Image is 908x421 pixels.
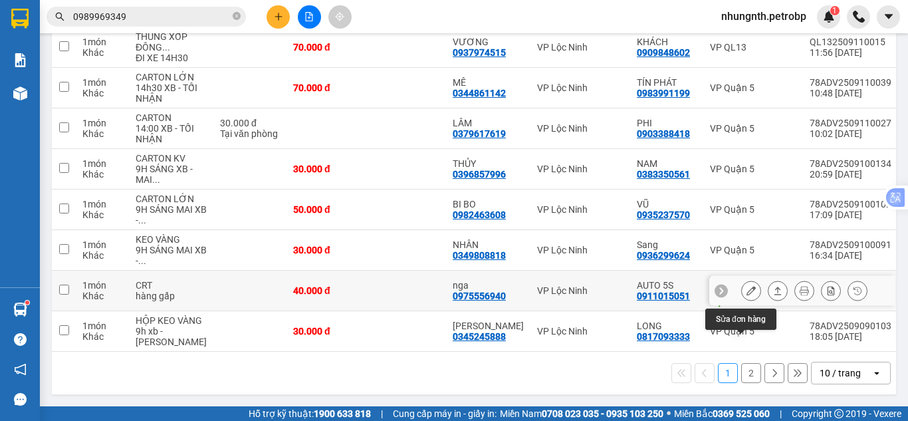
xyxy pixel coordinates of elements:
div: 1 món [82,280,122,291]
div: 78ADV2509110027 [810,118,891,128]
img: icon-new-feature [823,11,835,23]
div: THỦY [453,158,524,169]
div: 78ADV2509110039 [810,77,891,88]
span: ... [138,255,146,266]
div: DƯƠNG SƠN [453,321,524,331]
div: 78ADV2509090103 [810,321,891,331]
img: warehouse-icon [13,303,27,317]
div: 9H SÁNG MAI XB - NHAI NHẬN [136,245,207,266]
div: VP Quận 5 [710,164,796,174]
strong: 1900 633 818 [314,408,371,419]
div: VP Quận 5 [710,245,796,255]
img: logo-vxr [11,9,29,29]
div: BI BO [453,199,524,210]
div: 0344861142 [453,88,506,98]
span: | [780,406,782,421]
div: CRT [136,280,207,291]
div: VP Lộc Ninh [537,245,624,255]
div: 70.000 đ [293,42,360,53]
div: NAM [637,158,697,169]
div: Khác [82,291,122,301]
div: 0383350561 [637,169,690,180]
span: Miền Bắc [674,406,770,421]
span: copyright [834,409,844,418]
div: 16:34 [DATE] [810,250,891,261]
button: aim [328,5,352,29]
div: VP Lộc Ninh [537,164,624,174]
div: Sửa đơn hàng [741,281,761,301]
div: VƯƠNG [453,37,524,47]
div: CARTON LỚN [136,194,207,204]
span: 1 [832,6,837,15]
span: Miền Nam [500,406,663,421]
div: Tại văn phòng [220,128,280,139]
div: VP Lộc Ninh [537,326,624,337]
div: 0345245888 [453,331,506,342]
button: file-add [298,5,321,29]
span: ... [138,215,146,225]
div: PHI [637,118,697,128]
div: Khác [82,128,122,139]
div: 0975556940 [453,291,506,301]
div: 0349808818 [453,250,506,261]
div: VP Quận 5 [710,82,796,93]
div: 9h xb - mai nhận [136,326,207,347]
div: 30.000 đ [220,118,280,128]
div: VP Chơn Thành [710,275,796,285]
span: close-circle [233,11,241,23]
div: 0903388418 [637,128,690,139]
span: caret-down [883,11,895,23]
div: Khác [82,331,122,342]
div: 1 món [82,239,122,250]
span: notification [14,363,27,376]
div: LÂM [453,118,524,128]
div: 14h30 XB - TỐI NHẬN [136,82,207,104]
div: Sửa đơn hàng [705,309,776,330]
div: Khác [82,47,122,58]
div: VŨ [637,199,697,210]
div: 1 món [82,321,122,331]
div: 40.000 đ [293,285,360,296]
div: Khác [82,88,122,98]
button: 1 [718,363,738,383]
span: Hỗ trợ kỹ thuật: [249,406,371,421]
span: ... [152,174,160,185]
div: 1 món [82,199,122,210]
div: VP Lộc Ninh [537,42,624,53]
div: 1 món [82,77,122,88]
span: file-add [304,12,314,21]
span: Cung cấp máy in - giấy in: [393,406,497,421]
div: 0982463608 [453,210,506,220]
div: 10:48 [DATE] [810,88,891,98]
div: NHÂN [453,239,524,250]
div: 1 món [82,158,122,169]
span: question-circle [14,333,27,346]
span: plus [274,12,283,21]
button: plus [267,5,290,29]
div: 0937974515 [453,47,506,58]
div: 0983991199 [637,88,690,98]
strong: 0708 023 035 - 0935 103 250 [542,408,663,419]
span: ⚪️ [667,411,671,416]
img: solution-icon [13,53,27,67]
div: 14:00 XB - TỐI NHẬN [136,123,207,144]
div: 0911015051 [637,291,690,301]
div: Giao hàng [768,281,788,301]
div: VP Lộc Ninh [537,285,624,296]
div: 30.000 đ [293,326,360,337]
div: 0379617619 [453,128,506,139]
div: 1 món [82,37,122,47]
div: CARTON KV [136,153,207,164]
div: THÙNG XỐP ĐÔNG LẠNH [136,31,207,53]
div: 30.000 đ [293,245,360,255]
div: Khác [82,250,122,261]
div: 1 món [82,118,122,128]
div: 20:59 [DATE] [810,169,891,180]
li: [PERSON_NAME][GEOGRAPHIC_DATA][PERSON_NAME] [7,7,193,103]
div: 0817093333 [637,331,690,342]
div: hàng gấp [136,291,207,301]
span: search [55,12,64,21]
div: VP Quận 5 [710,123,796,134]
span: nhungnth.petrobp [711,8,817,25]
div: 10 / trang [820,366,861,380]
